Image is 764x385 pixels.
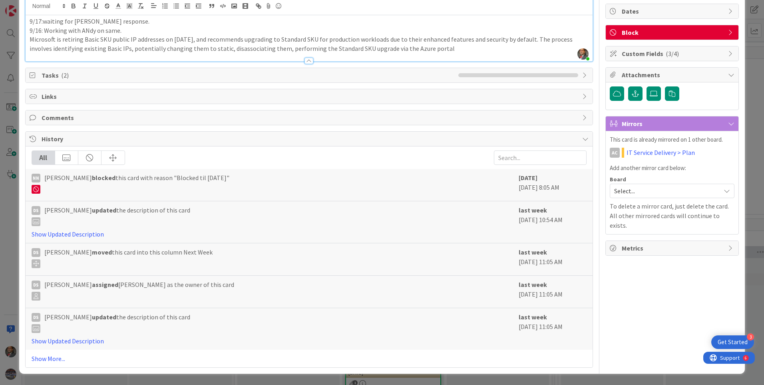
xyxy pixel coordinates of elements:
[32,230,104,238] a: Show Updated Description
[610,148,620,158] div: AC
[610,201,734,230] p: To delete a mirror card, just delete the card. All other mirrored cards will continue to exists.
[44,173,229,194] span: [PERSON_NAME] this card with reason "Blocked til [DATE]"
[92,313,116,321] b: updated
[622,243,724,253] span: Metrics
[92,206,116,214] b: updated
[44,247,213,268] span: [PERSON_NAME] this card into this column Next Week
[30,35,589,53] p: Microsoft is retiring Basic SKU public IP addresses on [DATE], and recommends upgrading to Standa...
[32,313,40,322] div: DS
[32,248,40,257] div: DS
[42,3,44,10] div: 6
[718,338,748,346] div: Get Started
[61,71,69,79] span: ( 2 )
[519,280,587,304] div: [DATE] 11:05 AM
[494,150,587,165] input: Search...
[32,354,587,363] a: Show More...
[519,247,587,271] div: [DATE] 11:05 AM
[519,205,587,239] div: [DATE] 10:54 AM
[92,281,118,289] b: assigned
[577,48,589,60] img: d4mZCzJxnlYlsl7tbRpKOP7QXawjtCsN.jpg
[610,164,734,173] p: Add another mirror card below:
[17,1,36,11] span: Support
[44,205,190,226] span: [PERSON_NAME] the description of this card
[666,50,679,58] span: ( 3/4 )
[519,173,587,197] div: [DATE] 8:05 AM
[519,313,547,321] b: last week
[92,248,112,256] b: moved
[42,70,454,80] span: Tasks
[622,28,724,37] span: Block
[614,185,716,197] span: Select...
[519,248,547,256] b: last week
[711,335,754,349] div: Open Get Started checklist, remaining modules: 3
[32,151,55,164] div: All
[32,206,40,215] div: DS
[627,148,695,157] a: IT Service Delivery > Plan
[519,312,587,346] div: [DATE] 11:05 AM
[519,281,547,289] b: last week
[32,281,40,289] div: DS
[42,92,578,101] span: Links
[42,134,578,144] span: History
[44,312,190,333] span: [PERSON_NAME] the description of this card
[610,176,626,182] span: Board
[610,135,734,144] p: This card is already mirrored on 1 other board.
[622,6,724,16] span: Dates
[30,26,589,35] p: 9/16: Working with ANdy on same.
[92,174,115,182] b: blocked
[622,49,724,58] span: Custom Fields
[622,119,724,128] span: Mirrors
[32,174,40,182] div: NN
[30,17,589,26] p: 9/17:waiting for [PERSON_NAME] response.
[747,333,754,341] div: 3
[622,70,724,80] span: Attachments
[519,174,537,182] b: [DATE]
[32,337,104,345] a: Show Updated Description
[42,113,578,122] span: Comments
[44,280,234,301] span: [PERSON_NAME] [PERSON_NAME] as the owner of this card
[519,206,547,214] b: last week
